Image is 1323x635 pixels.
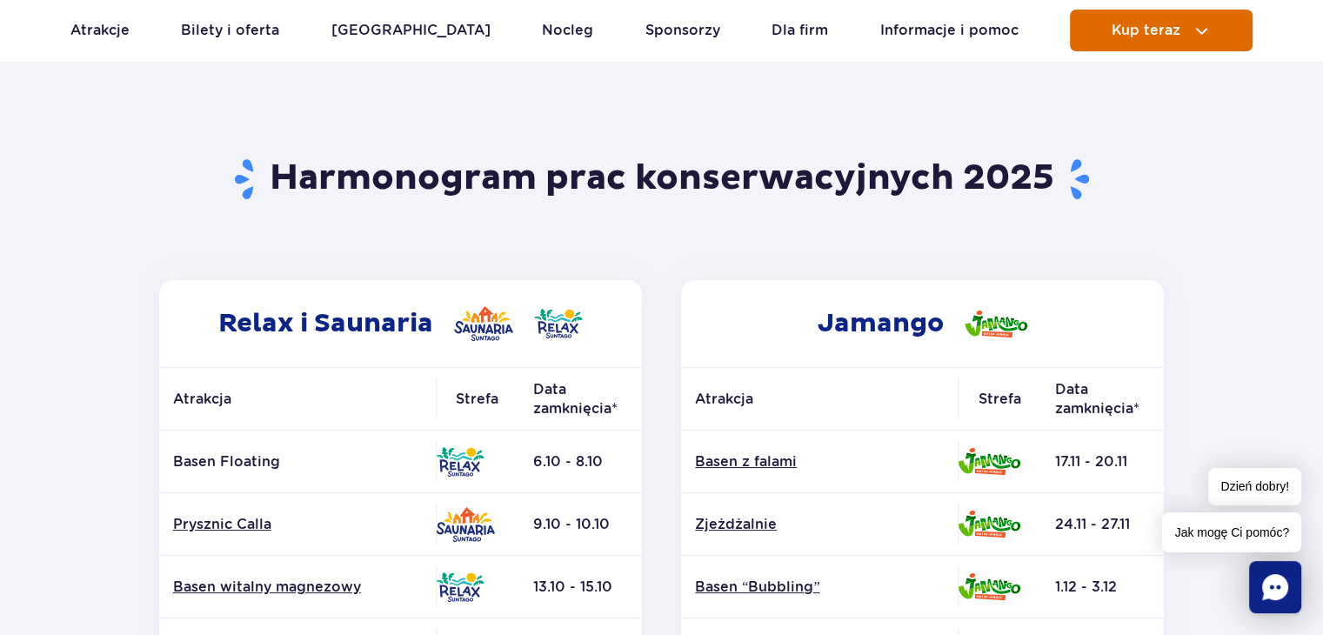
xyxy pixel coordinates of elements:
[173,515,422,534] a: Prysznic Calla
[173,578,422,597] a: Basen witalny magnezowy
[534,309,583,338] img: Relax
[436,507,495,542] img: Saunaria
[1070,10,1253,51] button: Kup teraz
[159,368,436,431] th: Atrakcja
[173,452,422,471] p: Basen Floating
[695,578,944,597] a: Basen “Bubbling”
[159,280,642,367] h2: Relax i Saunaria
[1112,23,1180,38] span: Kup teraz
[1041,368,1164,431] th: Data zamknięcia*
[695,452,944,471] a: Basen z falami
[958,573,1020,600] img: Jamango
[1249,561,1301,613] div: Chat
[152,157,1171,202] h1: Harmonogram prac konserwacyjnych 2025
[645,10,720,51] a: Sponsorzy
[70,10,130,51] a: Atrakcje
[436,447,484,477] img: Relax
[1041,556,1164,618] td: 1.12 - 3.12
[436,572,484,602] img: Relax
[181,10,279,51] a: Bilety i oferta
[681,280,1164,367] h2: Jamango
[436,368,519,431] th: Strefa
[958,448,1020,475] img: Jamango
[958,511,1020,538] img: Jamango
[880,10,1019,51] a: Informacje i pomoc
[1162,512,1301,552] span: Jak mogę Ci pomóc?
[519,431,642,493] td: 6.10 - 8.10
[519,556,642,618] td: 13.10 - 15.10
[519,493,642,556] td: 9.10 - 10.10
[965,311,1027,338] img: Jamango
[519,368,642,431] th: Data zamknięcia*
[1208,468,1301,505] span: Dzień dobry!
[772,10,828,51] a: Dla firm
[1041,493,1164,556] td: 24.11 - 27.11
[958,368,1041,431] th: Strefa
[681,368,958,431] th: Atrakcja
[1041,431,1164,493] td: 17.11 - 20.11
[454,306,513,341] img: Saunaria
[542,10,593,51] a: Nocleg
[331,10,491,51] a: [GEOGRAPHIC_DATA]
[695,515,944,534] a: Zjeżdżalnie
